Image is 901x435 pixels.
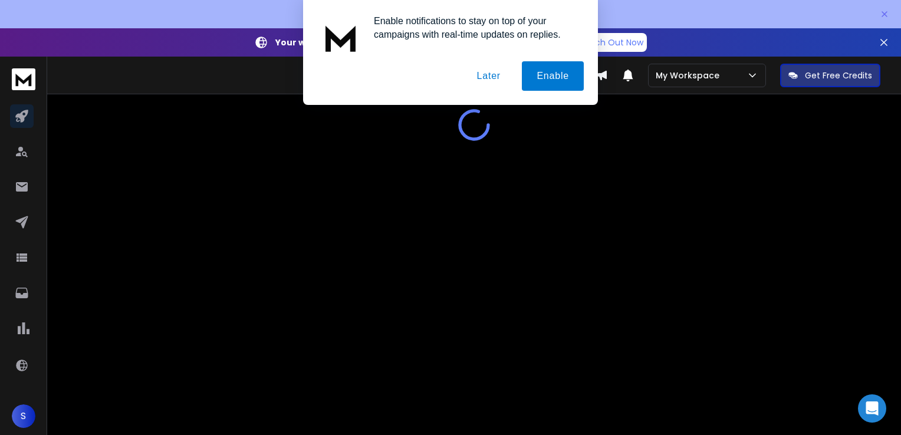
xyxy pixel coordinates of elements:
[462,61,515,91] button: Later
[317,14,364,61] img: notification icon
[522,61,584,91] button: Enable
[858,394,886,423] div: Open Intercom Messenger
[364,14,584,41] div: Enable notifications to stay on top of your campaigns with real-time updates on replies.
[12,404,35,428] button: S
